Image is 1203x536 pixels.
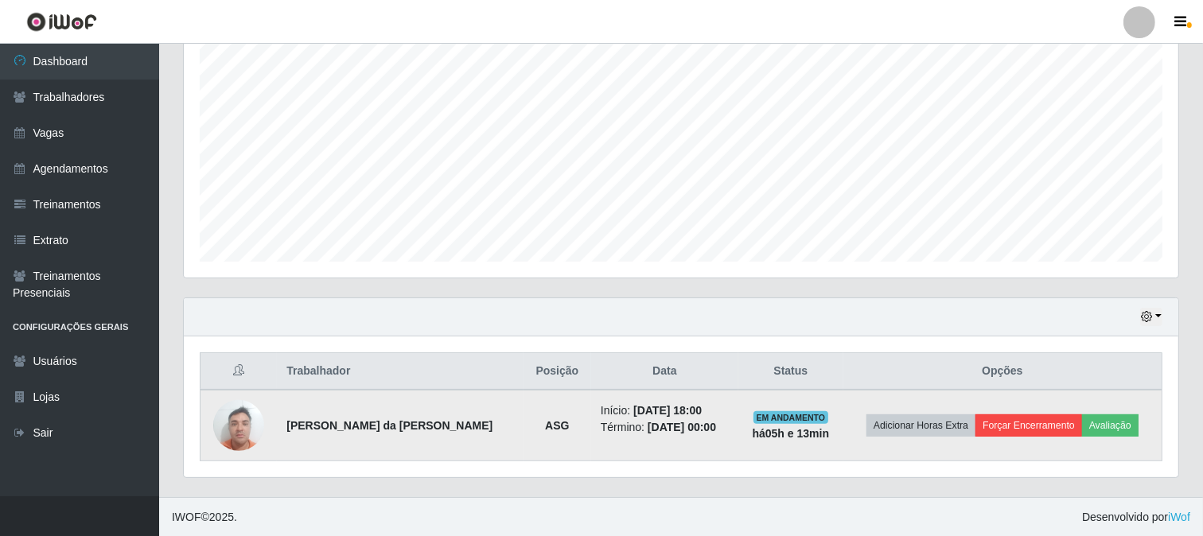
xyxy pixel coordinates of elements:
[591,353,738,390] th: Data
[213,391,264,459] img: 1678478757284.jpeg
[601,402,729,419] li: Início:
[648,421,716,433] time: [DATE] 00:00
[1168,511,1190,523] a: iWof
[753,411,829,424] span: EM ANDAMENTO
[975,414,1082,437] button: Forçar Encerramento
[738,353,843,390] th: Status
[277,353,524,390] th: Trabalhador
[633,404,702,417] time: [DATE] 18:00
[753,427,830,440] strong: há 05 h e 13 min
[286,419,492,432] strong: [PERSON_NAME] da [PERSON_NAME]
[524,353,591,390] th: Posição
[172,511,201,523] span: IWOF
[26,12,97,32] img: CoreUI Logo
[545,419,569,432] strong: ASG
[866,414,975,437] button: Adicionar Horas Extra
[1082,414,1139,437] button: Avaliação
[843,353,1162,390] th: Opções
[172,509,237,526] span: © 2025 .
[1082,509,1190,526] span: Desenvolvido por
[601,419,729,436] li: Término:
